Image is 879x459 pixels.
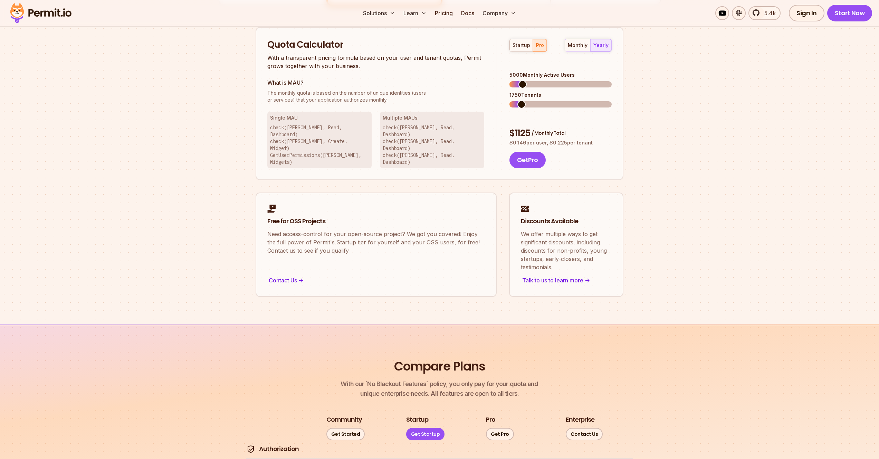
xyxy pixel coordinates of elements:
[267,39,484,51] h2: Quota Calculator
[486,415,495,424] h3: Pro
[341,379,538,389] span: With our `No Blackout Features` policy, you only pay for your quota and
[509,139,612,146] p: $ 0.146 per user, $ 0.225 per tenant
[521,217,612,226] h2: Discounts Available
[585,276,590,284] span: ->
[509,193,623,297] a: Discounts AvailableWe offer multiple ways to get significant discounts, including discounts for n...
[432,6,456,20] a: Pricing
[256,193,497,297] a: Free for OSS ProjectsNeed access-control for your open-source project? We got you covered! Enjoy ...
[259,445,299,453] h4: Authorization
[267,78,484,87] h3: What is MAU?
[267,217,485,226] h2: Free for OSS Projects
[509,92,612,99] div: 1750 Tenants
[509,72,612,78] div: 5000 Monthly Active Users
[486,428,514,440] a: Get Pro
[383,124,481,166] p: check([PERSON_NAME], Read, Dashboard) check([PERSON_NAME], Read, Dashboard) check([PERSON_NAME], ...
[789,5,824,21] a: Sign In
[568,42,587,49] div: monthly
[401,6,429,20] button: Learn
[298,276,304,284] span: ->
[760,9,776,17] span: 5.4k
[566,415,594,424] h3: Enterprise
[458,6,477,20] a: Docs
[532,130,565,137] span: / Monthly Total
[480,6,519,20] button: Company
[326,428,365,440] a: Get Started
[509,152,546,168] button: GetPro
[270,114,369,121] h3: Single MAU
[513,42,530,49] div: startup
[341,379,538,399] p: unique enterprise needs. All features are open to all tiers.
[267,275,485,285] div: Contact Us
[326,415,362,424] h3: Community
[383,114,481,121] h3: Multiple MAUs
[267,90,484,103] p: or services) that your application authorizes monthly.
[267,90,484,96] span: The monthly quota is based on the number of unique identities (users
[827,5,872,21] a: Start Now
[521,230,612,271] p: We offer multiple ways to get significant discounts, including discounts for non-profits, young s...
[270,124,369,166] p: check([PERSON_NAME], Read, Dashboard) check([PERSON_NAME], Create, Widget) GetUserPermissions([PE...
[406,415,428,424] h3: Startup
[406,428,445,440] a: Get Startup
[267,54,484,70] p: With a transparent pricing formula based on your user and tenant quotas, Permit grows together wi...
[360,6,398,20] button: Solutions
[247,445,255,453] img: Authorization
[7,1,75,25] img: Permit logo
[394,358,485,375] h2: Compare Plans
[748,6,781,20] a: 5.4k
[267,230,485,255] p: Need access-control for your open-source project? We got you covered! Enjoy the full power of Per...
[566,428,603,440] a: Contact Us
[521,275,612,285] div: Talk to us to learn more
[509,127,612,140] div: $ 1125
